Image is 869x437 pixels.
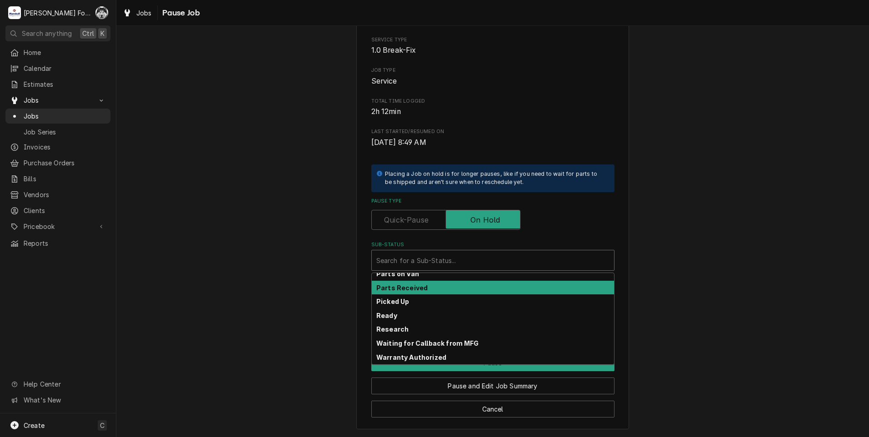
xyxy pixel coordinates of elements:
span: C [100,421,105,430]
a: Clients [5,203,110,218]
strong: Warranty Authorized [376,353,446,361]
strong: Parts Received [376,284,428,292]
div: Button Group Row [371,394,614,417]
div: Chris Murphy (103)'s Avatar [95,6,108,19]
label: Sub-Status [371,241,614,248]
a: Bills [5,171,110,186]
div: [PERSON_NAME] Food Equipment Service [24,8,90,18]
span: Ctrl [82,29,94,38]
div: Last Started/Resumed On [371,128,614,148]
span: Service Type [371,36,614,44]
span: Invoices [24,142,106,152]
span: Total Time Logged [371,106,614,117]
span: Job Series [24,127,106,137]
span: Search anything [22,29,72,38]
strong: Ready [376,312,397,319]
label: Pause Type [371,198,614,205]
span: Pricebook [24,222,92,231]
span: 2h 12min [371,107,401,116]
span: Job Type [371,67,614,74]
div: Sub-Status [371,241,614,271]
span: Calendar [24,64,106,73]
div: C( [95,6,108,19]
a: Calendar [5,61,110,76]
a: Invoices [5,139,110,154]
span: Total Time Logged [371,98,614,105]
span: Clients [24,206,106,215]
span: 1.0 Break-Fix [371,46,416,55]
strong: Parts on Van [376,270,419,278]
span: Reports [24,238,106,248]
div: Button Group [371,354,614,417]
a: Go to Pricebook [5,219,110,234]
span: [DATE] 8:49 AM [371,138,426,147]
button: Cancel [371,401,614,417]
span: Vendors [24,190,106,199]
div: Job Type [371,67,614,86]
a: Go to What's New [5,392,110,407]
div: Service Type [371,36,614,56]
div: M [8,6,21,19]
a: Home [5,45,110,60]
button: Search anythingCtrlK [5,25,110,41]
span: Last Started/Resumed On [371,137,614,148]
span: Create [24,422,45,429]
span: Last Started/Resumed On [371,128,614,135]
span: Purchase Orders [24,158,106,168]
a: Job Series [5,124,110,139]
a: Vendors [5,187,110,202]
span: Estimates [24,79,106,89]
strong: Picked Up [376,298,409,305]
span: Help Center [24,379,105,389]
span: K [100,29,105,38]
div: Pause Type [371,198,614,230]
strong: Research [376,325,409,333]
span: What's New [24,395,105,405]
span: Service Type [371,45,614,56]
a: Jobs [5,109,110,124]
span: Bills [24,174,106,184]
button: Pause and Edit Job Summary [371,377,614,394]
a: Jobs [119,5,155,20]
div: Placing a Job on hold is for longer pauses, like if you need to wait for parts to be shipped and ... [385,170,605,187]
strong: Waiting for Callback from MFG [376,339,479,347]
a: Purchase Orders [5,155,110,170]
a: Estimates [5,77,110,92]
span: Jobs [24,111,106,121]
a: Reports [5,236,110,251]
span: Jobs [24,95,92,105]
a: Go to Jobs [5,93,110,108]
div: Button Group Row [371,371,614,394]
div: Total Time Logged [371,98,614,117]
span: Home [24,48,106,57]
span: Job Type [371,76,614,87]
span: Service [371,77,397,85]
span: Jobs [136,8,152,18]
div: Marshall Food Equipment Service's Avatar [8,6,21,19]
span: Pause Job [160,7,200,19]
a: Go to Help Center [5,377,110,392]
